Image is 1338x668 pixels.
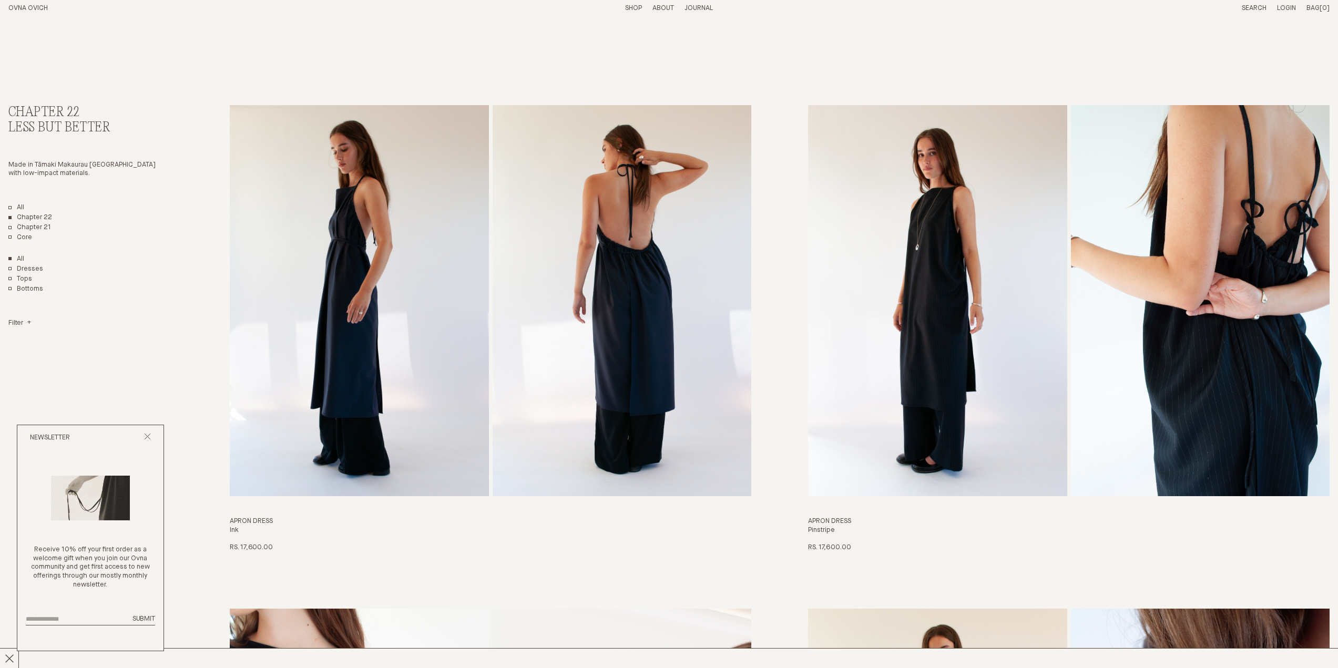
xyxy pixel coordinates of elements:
[8,5,48,12] a: Home
[1242,5,1266,12] a: Search
[8,105,166,120] h2: Chapter 22
[8,265,43,274] a: Dresses
[8,203,24,212] a: All
[1277,5,1296,12] a: Login
[8,223,51,232] a: Chapter 21
[8,161,166,179] p: Made in Tāmaki Makaurau [GEOGRAPHIC_DATA] with low-impact materials.
[808,526,1330,535] h4: Pinstripe
[26,546,155,590] p: Receive 10% off your first order as a welcome gift when you join our Ovna community and get first...
[808,105,1067,496] img: Apron Dress
[132,615,155,622] span: Submit
[132,615,155,624] button: Submit
[8,213,52,222] a: Chapter 22
[8,255,24,264] a: Show All
[8,275,32,284] a: Tops
[685,5,713,12] a: Journal
[8,285,43,294] a: Bottoms
[230,543,272,552] p: Rs. 17,600.00
[8,233,32,242] a: Core
[230,105,751,552] a: Apron Dress
[230,517,751,526] h3: Apron Dress
[30,434,70,443] h2: Newsletter
[1306,5,1320,12] span: Bag
[625,5,642,12] a: Shop
[144,433,151,443] button: Close popup
[808,517,1330,526] h3: Apron Dress
[652,4,674,13] summary: About
[1320,5,1330,12] span: [0]
[230,526,751,535] h4: Ink
[808,543,851,552] p: Rs. 17,600.00
[808,105,1330,552] a: Apron Dress
[8,319,31,328] summary: Filter
[8,120,166,136] h3: Less But Better
[230,105,488,496] img: Apron Dress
